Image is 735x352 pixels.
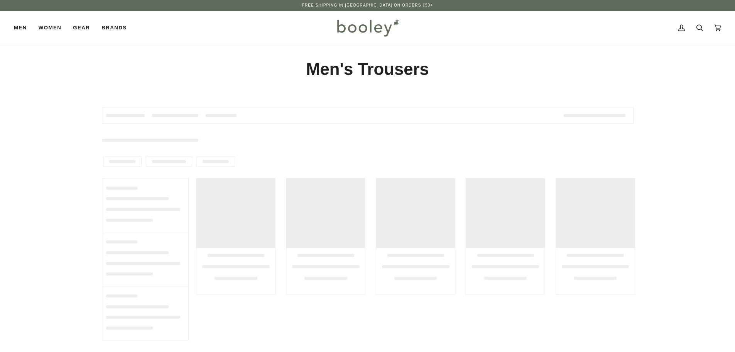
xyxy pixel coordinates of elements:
p: Free Shipping in [GEOGRAPHIC_DATA] on Orders €50+ [302,2,433,9]
span: Brands [101,24,127,32]
a: Brands [96,11,132,45]
a: Gear [67,11,96,45]
h1: Men's Trousers [102,59,634,80]
span: Men [14,24,27,32]
a: Women [33,11,67,45]
span: Gear [73,24,90,32]
a: Men [14,11,33,45]
span: Women [39,24,61,32]
img: Booley [334,17,401,39]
